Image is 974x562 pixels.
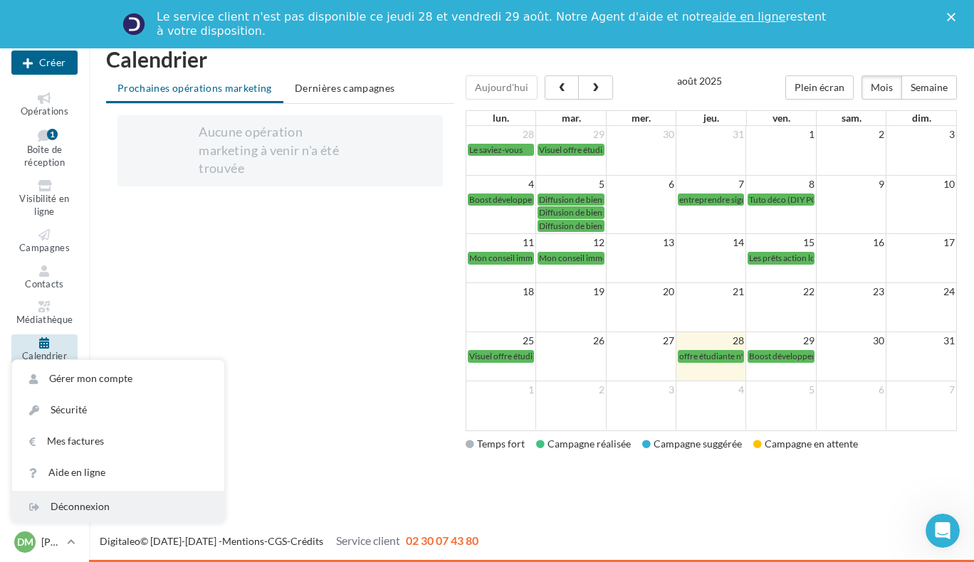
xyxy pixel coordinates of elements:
span: Diffusion de biens immos [539,221,632,231]
span: Service client [336,534,400,547]
span: Boost développement n°3 [749,351,846,361]
td: 11 [466,234,536,252]
td: 20 [606,283,676,301]
a: Tuto déco (DIY POTAGER) [748,193,814,206]
a: Boost développement n°3 [748,350,814,362]
a: aide en ligne [712,10,785,23]
h2: août 2025 [677,75,722,86]
td: 5 [746,381,816,399]
a: Aide en ligne [12,457,224,488]
div: Le service client n'est pas disponible ce jeudi 28 et vendredi 29 août. Notre Agent d'aide et not... [157,10,829,38]
a: Diffusion de biens immos [538,193,604,206]
th: dim. [886,111,956,125]
div: Campagne en attente [753,437,858,451]
button: Mois [862,75,902,100]
a: Le saviez-vous [468,144,535,156]
a: DM [PERSON_NAME] [11,529,78,556]
div: Temps fort [466,437,525,451]
td: 17 [886,234,956,252]
a: entreprendre signifie [678,193,744,206]
div: Campagne suggérée [642,437,742,451]
button: Aujourd'hui [466,75,538,100]
td: 4 [466,176,536,193]
a: Visuel offre étudiante N°2 [538,144,604,156]
a: Diffusion de biens immos [538,220,604,232]
td: 23 [816,283,886,301]
td: 28 [466,126,536,143]
a: Mes factures [12,425,224,457]
span: Mon conseil immo (instagram) [539,253,651,263]
div: Aucune opération marketing à venir n'a été trouvée [199,123,361,178]
td: 3 [886,126,956,143]
td: 3 [606,381,676,399]
td: 2 [816,126,886,143]
span: © [DATE]-[DATE] - - - [100,535,478,547]
span: Médiathèque [16,314,73,325]
p: [PERSON_NAME] [41,535,61,549]
iframe: Intercom live chat [926,514,960,548]
span: Le saviez-vous [469,144,523,155]
a: Calendrier [11,334,78,365]
td: 31 [886,332,956,350]
td: 24 [886,283,956,301]
td: 10 [886,176,956,193]
span: entreprendre signifie [679,194,758,205]
a: Contacts [11,263,78,293]
span: Visibilité en ligne [19,193,69,218]
a: Mon conseil immo (instagram) [538,252,604,264]
div: Fermer [947,13,961,21]
th: lun. [466,111,536,125]
td: 16 [816,234,886,252]
span: Dernières campagnes [295,82,395,94]
div: Déconnexion [12,491,224,522]
span: 02 30 07 43 80 [406,534,478,547]
td: 8 [746,176,816,193]
button: Plein écran [785,75,854,100]
td: 30 [816,332,886,350]
td: 30 [606,126,676,143]
td: 5 [536,176,606,193]
span: Boîte de réception [24,144,65,169]
td: 25 [466,332,536,350]
span: Visuel offre étudiante N°2 [539,144,635,155]
span: Diffusion de biens immos [539,194,632,205]
td: 9 [816,176,886,193]
td: 29 [536,126,606,143]
td: 1 [746,126,816,143]
td: 31 [676,126,746,143]
td: 1 [466,381,536,399]
span: Prochaines opérations marketing [117,82,272,94]
td: 4 [676,381,746,399]
img: Profile image for Service-Client [122,13,145,36]
a: Visuel offre étudiante n°4 [468,350,535,362]
td: 19 [536,283,606,301]
a: Campagnes [11,226,78,257]
a: Médiathèque [11,298,78,329]
div: Nouvelle campagne [11,51,78,75]
h1: Calendrier [106,48,957,70]
td: 12 [536,234,606,252]
a: Mon conseil immo [468,252,535,264]
span: Boost développement n°2 [469,194,566,205]
td: 18 [466,283,536,301]
th: sam. [817,111,886,125]
button: Semaine [901,75,957,100]
span: offre étudiante n°4 (insta) [679,351,775,361]
td: 2 [536,381,606,399]
button: Créer [11,51,78,75]
span: Contacts [25,278,64,290]
a: Sécurité [12,394,224,425]
a: Diffusion de biens immos [538,206,604,218]
td: 6 [816,381,886,399]
td: 14 [676,234,746,252]
td: 22 [746,283,816,301]
a: Boîte de réception1 [11,126,78,171]
td: 26 [536,332,606,350]
a: Visibilité en ligne [11,177,78,221]
th: jeu. [676,111,746,125]
span: Tuto déco (DIY POTAGER) [749,194,847,205]
a: Opérations [11,90,78,120]
span: Mon conseil immo [469,253,538,263]
span: Campagnes [19,242,70,253]
a: Crédits [290,535,323,547]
